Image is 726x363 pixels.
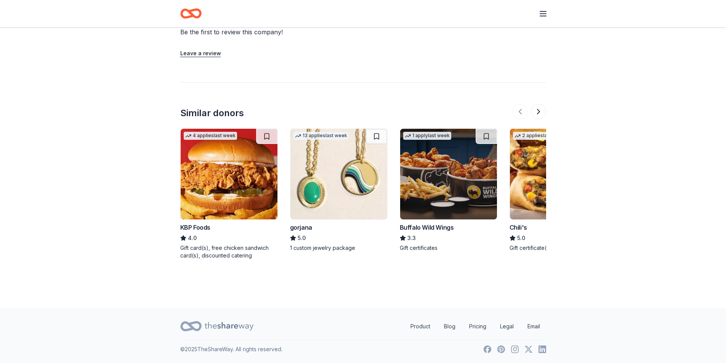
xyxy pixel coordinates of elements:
div: 2 applies last week [513,132,566,140]
a: Email [521,319,546,334]
div: KBP Foods [180,223,210,232]
a: Image for Buffalo Wild Wings1 applylast weekBuffalo Wild Wings3.3Gift certificates [400,128,497,252]
a: Image for Chili's2 applieslast weekChili's5.0Gift certificate(s) [510,128,607,252]
a: Blog [438,319,462,334]
img: Image for Buffalo Wild Wings [400,129,497,219]
p: © 2025 TheShareWay. All rights reserved. [180,345,282,354]
div: Buffalo Wild Wings [400,223,454,232]
a: Pricing [463,319,492,334]
div: 1 custom jewelry package [290,244,388,252]
span: 5.0 [517,233,525,243]
div: Gift certificates [400,244,497,252]
span: 5.0 [298,233,306,243]
a: Legal [494,319,520,334]
nav: quick links [404,319,546,334]
div: Gift card(s), free chicken sandwich card(s), discounted catering [180,244,278,259]
div: gorjana [290,223,312,232]
img: Image for gorjana [290,129,387,219]
a: Image for KBP Foods4 applieslast weekKBP Foods4.0Gift card(s), free chicken sandwich card(s), dis... [180,128,278,259]
span: 3.3 [407,233,416,243]
div: 1 apply last week [403,132,451,140]
div: Similar donors [180,107,244,119]
img: Image for Chili's [510,129,607,219]
div: Be the first to review this company! [180,27,375,37]
a: Home [180,5,202,22]
div: Chili's [510,223,527,232]
div: 4 applies last week [184,132,237,140]
a: Product [404,319,436,334]
div: Gift certificate(s) [510,244,607,252]
div: 13 applies last week [293,132,349,140]
button: Leave a review [180,49,221,58]
a: Image for gorjana13 applieslast weekgorjana5.01 custom jewelry package [290,128,388,252]
span: 4.0 [188,233,197,243]
img: Image for KBP Foods [181,129,277,219]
